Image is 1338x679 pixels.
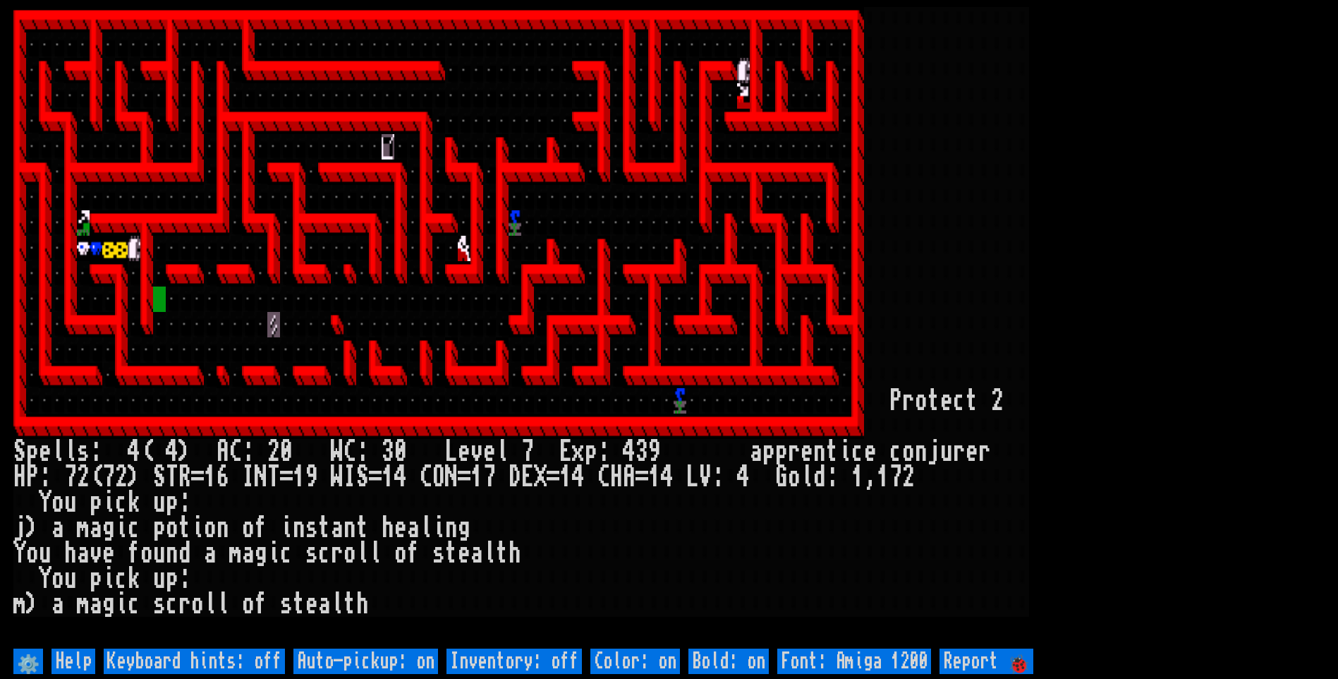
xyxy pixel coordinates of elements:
div: o [204,515,217,541]
div: Y [13,541,26,566]
div: s [305,515,318,541]
div: p [166,566,178,591]
div: a [470,541,483,566]
div: a [242,541,255,566]
input: Auto-pickup: on [293,649,438,674]
div: c [953,388,966,414]
div: s [280,591,293,617]
div: n [217,515,229,541]
div: c [115,490,128,515]
div: m [77,515,90,541]
div: 1 [204,464,217,490]
div: a [51,591,64,617]
input: Font: Amiga 1200 [777,649,931,674]
div: O [432,464,445,490]
div: m [13,591,26,617]
div: n [293,515,305,541]
div: s [153,591,166,617]
div: o [242,515,255,541]
div: X [534,464,547,490]
div: e [483,439,496,464]
div: N [445,464,458,490]
input: Bold: on [688,649,769,674]
div: r [331,541,343,566]
div: = [369,464,382,490]
div: : [597,439,610,464]
div: e [864,439,877,464]
div: v [470,439,483,464]
div: e [966,439,978,464]
div: j [928,439,940,464]
div: l [356,541,369,566]
div: = [635,464,648,490]
div: c [280,541,293,566]
div: 4 [394,464,407,490]
div: x [572,439,585,464]
div: D [509,464,521,490]
div: a [750,439,762,464]
input: Color: on [590,649,680,674]
div: 1 [470,464,483,490]
div: u [39,541,51,566]
div: G [775,464,788,490]
div: 7 [102,464,115,490]
div: c [128,591,140,617]
div: t [445,541,458,566]
div: 2 [991,388,1004,414]
div: l [801,464,813,490]
div: u [153,566,166,591]
div: W [331,464,343,490]
div: h [64,541,77,566]
div: , [864,464,877,490]
div: : [356,439,369,464]
div: ) [128,464,140,490]
div: 1 [877,464,889,490]
div: l [369,541,382,566]
div: e [458,541,470,566]
div: p [153,515,166,541]
div: h [509,541,521,566]
div: a [77,541,90,566]
div: : [712,464,724,490]
div: o [26,541,39,566]
div: v [90,541,102,566]
div: = [280,464,293,490]
div: k [128,566,140,591]
div: A [217,439,229,464]
div: : [178,490,191,515]
div: u [64,566,77,591]
div: r [902,388,915,414]
div: i [267,541,280,566]
div: : [242,439,255,464]
div: Y [39,490,51,515]
div: l [331,591,343,617]
div: s [305,541,318,566]
div: o [140,541,153,566]
div: i [102,566,115,591]
div: 1 [851,464,864,490]
div: E [559,439,572,464]
div: 4 [128,439,140,464]
div: u [940,439,953,464]
div: r [788,439,801,464]
div: i [280,515,293,541]
input: Help [51,649,95,674]
div: o [915,388,928,414]
div: ) [178,439,191,464]
div: 4 [623,439,635,464]
div: l [217,591,229,617]
div: u [64,490,77,515]
div: a [331,515,343,541]
div: c [851,439,864,464]
div: o [51,566,64,591]
div: s [432,541,445,566]
div: I [242,464,255,490]
div: t [966,388,978,414]
div: L [686,464,699,490]
div: n [343,515,356,541]
div: a [51,515,64,541]
div: t [928,388,940,414]
div: k [128,490,140,515]
div: h [356,591,369,617]
div: 2 [902,464,915,490]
